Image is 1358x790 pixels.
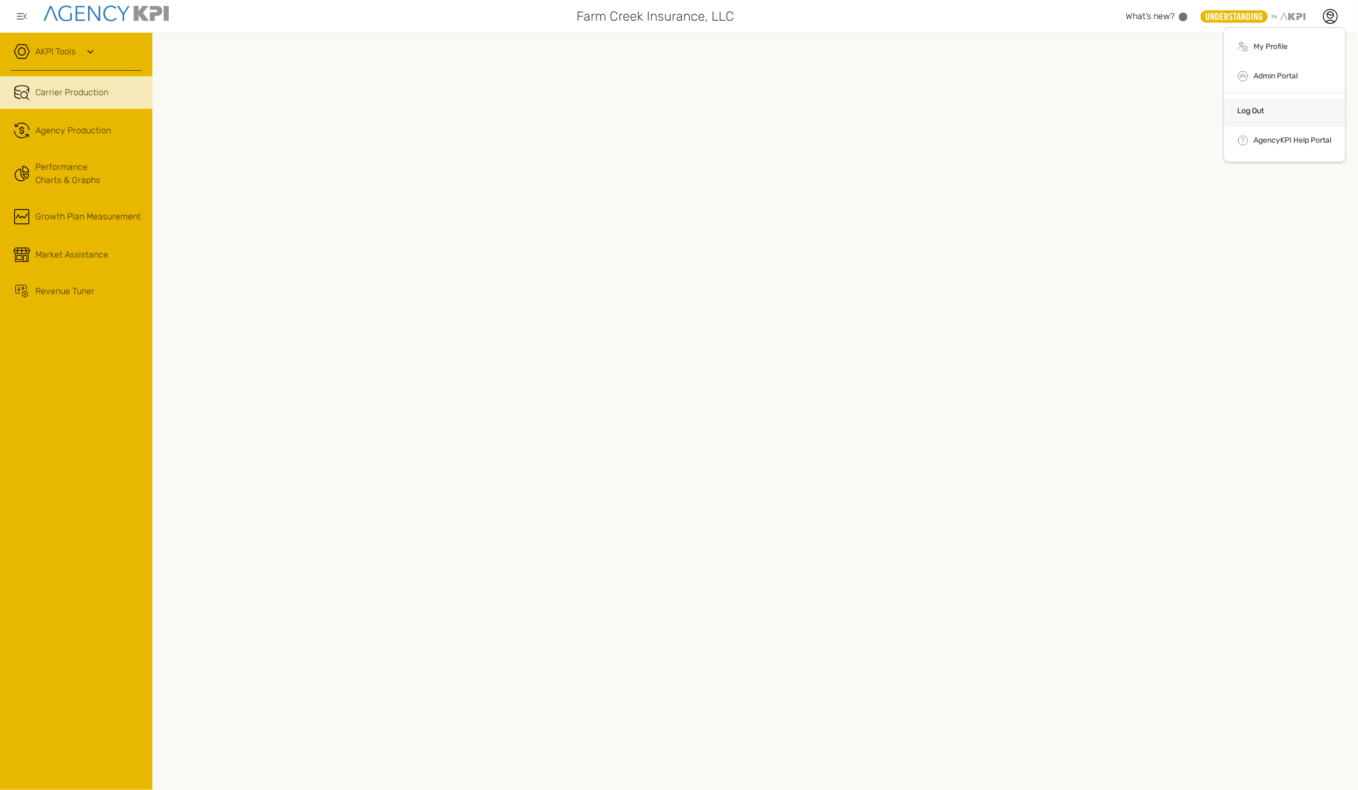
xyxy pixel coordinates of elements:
a: AgencyKPI Help Portal [1254,136,1332,145]
span: Farm Creek Insurance, LLC [576,7,734,26]
img: agencykpi-logo-550x69-2d9e3fa8.png [44,5,169,21]
span: Market Assistance [35,248,108,261]
a: Log Out [1238,106,1264,115]
a: AKPI Tools [35,45,76,58]
span: Agency Production [35,124,111,137]
span: Carrier Production [35,86,108,99]
a: Admin Portal [1254,71,1298,81]
span: What’s new? [1126,11,1175,21]
a: My Profile [1254,42,1288,51]
span: Revenue Tuner [35,285,95,298]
